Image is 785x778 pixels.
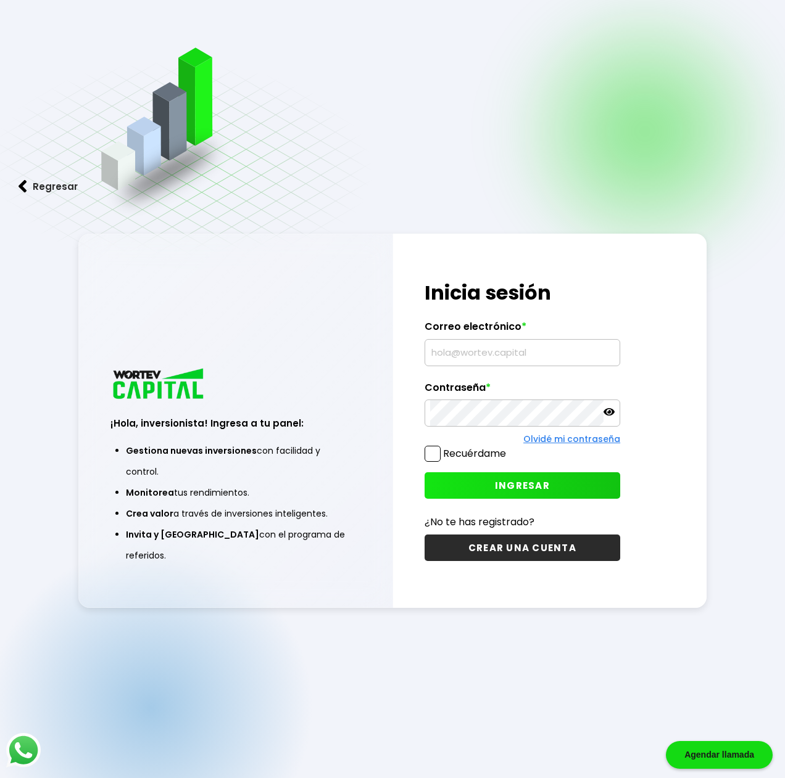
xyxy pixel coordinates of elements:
[666,741,773,769] div: Agendar llamada
[425,321,620,339] label: Correo electrónico
[19,180,27,193] img: flecha izquierda
[523,433,620,445] a: Olvidé mi contraseña
[126,444,257,457] span: Gestiona nuevas inversiones
[126,440,346,482] li: con facilidad y control.
[425,472,620,499] button: INGRESAR
[110,416,361,430] h3: ¡Hola, inversionista! Ingresa a tu panel:
[443,446,506,461] label: Recuérdame
[126,528,259,541] span: Invita y [GEOGRAPHIC_DATA]
[126,524,346,566] li: con el programa de referidos.
[425,382,620,400] label: Contraseña
[126,503,346,524] li: a través de inversiones inteligentes.
[6,733,41,768] img: logos_whatsapp-icon.242b2217.svg
[110,367,208,403] img: logo_wortev_capital
[425,514,620,530] p: ¿No te has registrado?
[126,486,174,499] span: Monitorea
[126,507,173,520] span: Crea valor
[430,340,615,366] input: hola@wortev.capital
[126,482,346,503] li: tus rendimientos.
[425,278,620,308] h1: Inicia sesión
[425,534,620,561] button: CREAR UNA CUENTA
[425,514,620,561] a: ¿No te has registrado?CREAR UNA CUENTA
[495,479,550,492] span: INGRESAR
